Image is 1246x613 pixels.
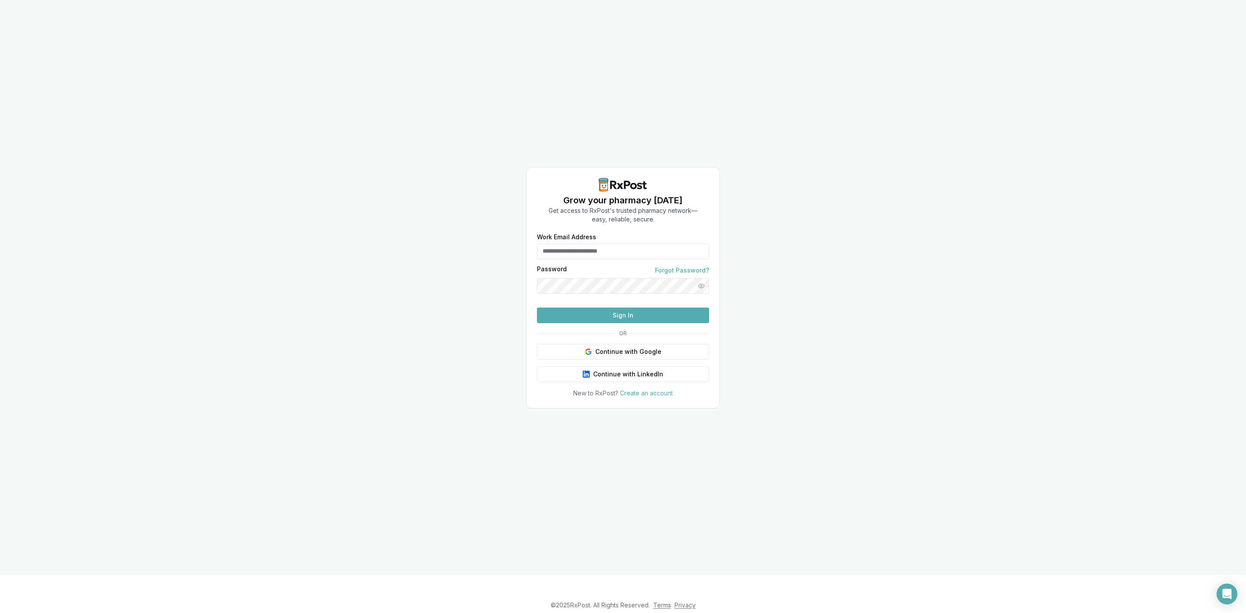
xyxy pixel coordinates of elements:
[583,371,590,378] img: LinkedIn
[573,389,618,397] span: New to RxPost?
[595,178,651,192] img: RxPost Logo
[549,206,697,224] p: Get access to RxPost's trusted pharmacy network— easy, reliable, secure.
[694,278,709,294] button: Show password
[620,389,673,397] a: Create an account
[1217,584,1237,604] div: Open Intercom Messenger
[655,266,709,275] a: Forgot Password?
[674,601,696,609] a: Privacy
[585,348,592,355] img: Google
[549,194,697,206] h1: Grow your pharmacy [DATE]
[537,266,567,275] label: Password
[653,601,671,609] a: Terms
[537,234,709,240] label: Work Email Address
[537,344,709,359] button: Continue with Google
[537,308,709,323] button: Sign In
[537,366,709,382] button: Continue with LinkedIn
[616,330,630,337] span: OR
